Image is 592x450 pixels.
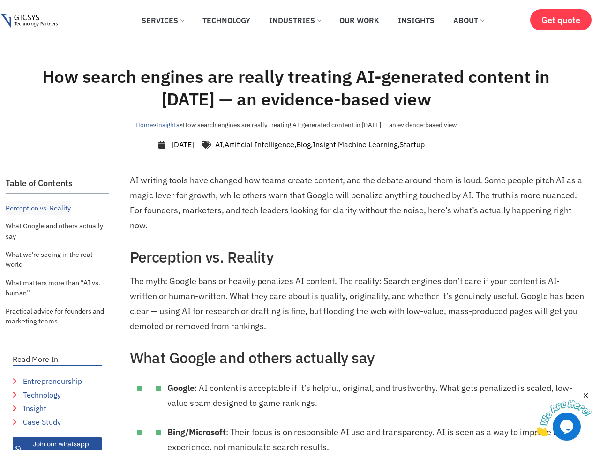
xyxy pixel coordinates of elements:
[6,275,109,300] a: What matters more than “AI vs. human”
[262,10,328,30] a: Industries
[167,382,195,393] strong: Google
[167,381,585,411] li: : AI content is acceptable if it’s helpful, original, and trustworthy. What gets penalized is sca...
[21,416,61,427] span: Case Study
[135,120,457,129] span: » »
[446,10,491,30] a: About
[30,66,562,111] h1: How search engines are really treating AI-generated content in [DATE] — an evidence-based view
[135,120,153,129] a: Home
[399,140,425,149] a: Startup
[6,247,109,272] a: What we’re seeing in the real world
[172,140,194,149] time: [DATE]
[135,10,191,30] a: Services
[534,391,592,436] iframe: chat widget
[530,9,592,30] a: Get quote
[13,403,102,414] a: Insight
[6,178,109,188] h2: Table of Contents
[338,140,397,149] a: Machine Learning
[156,120,180,129] a: Insights
[130,248,585,266] h2: Perception vs. Reality
[6,304,109,329] a: Practical advice for founders and marketing teams
[13,416,102,427] a: Case Study
[541,15,580,25] span: Get quote
[167,427,226,437] strong: Bing/Microsoft
[225,140,294,149] a: Artificial Intelligence
[296,140,311,149] a: Blog
[183,120,457,129] span: How search engines are really treating AI-generated content in [DATE] — an evidence-based view
[1,14,58,28] img: Gtcsys logo
[21,375,82,387] span: Entrepreneurship
[21,389,61,400] span: Technology
[13,355,102,363] p: Read More In
[391,10,442,30] a: Insights
[130,349,585,367] h2: What Google and others actually say
[195,10,257,30] a: Technology
[332,10,386,30] a: Our Work
[6,201,71,216] a: Perception vs. Reality
[215,140,425,149] span: , , , , ,
[13,375,102,387] a: Entrepreneurship
[21,403,46,414] span: Insight
[313,140,336,149] a: Insight
[215,140,223,149] a: AI
[6,218,109,243] a: What Google and others actually say
[13,389,102,400] a: Technology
